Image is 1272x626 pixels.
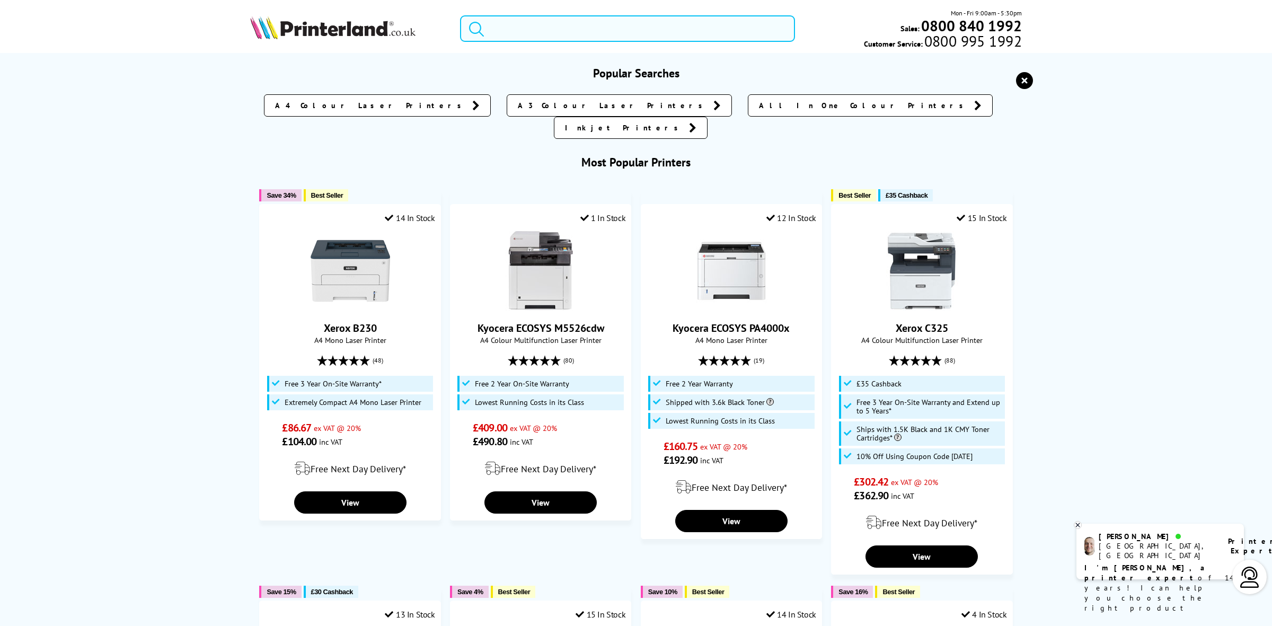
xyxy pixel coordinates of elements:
[641,586,683,598] button: Save 10%
[311,191,343,199] span: Best Seller
[837,508,1006,537] div: modal_delivery
[692,231,771,311] img: Kyocera ECOSYS PA4000x
[311,231,390,311] img: Xerox B230
[275,100,467,111] span: A4 Colour Laser Printers
[1099,532,1215,541] div: [PERSON_NAME]
[882,302,961,313] a: Xerox C325
[507,94,732,117] a: A3 Colour Laser Printers
[319,437,342,447] span: inc VAT
[264,94,491,117] a: A4 Colour Laser Printers
[259,586,301,598] button: Save 15%
[456,335,625,345] span: A4 Colour Multifunction Laser Printer
[886,191,927,199] span: £35 Cashback
[1239,567,1260,588] img: user-headset-light.svg
[700,455,723,465] span: inc VAT
[856,398,1003,415] span: Free 3 Year On-Site Warranty and Extend up to 5 Years*
[450,586,488,598] button: Save 4%
[831,586,873,598] button: Save 16%
[475,380,569,388] span: Free 2 Year On-Site Warranty
[250,16,447,41] a: Printerland Logo
[473,435,507,448] span: £490.80
[865,545,978,568] a: View
[664,453,698,467] span: £192.90
[664,439,698,453] span: £160.75
[923,36,1022,46] span: 0800 995 1992
[267,588,296,596] span: Save 15%
[304,189,349,201] button: Best Seller
[250,155,1022,170] h3: Most Popular Printers
[491,586,536,598] button: Best Seller
[754,350,764,371] span: (19)
[294,491,407,514] a: View
[501,302,580,313] a: Kyocera ECOSYS M5526cdw
[878,189,933,201] button: £35 Cashback
[563,350,574,371] span: (80)
[961,609,1007,620] div: 4 In Stock
[478,321,604,335] a: Kyocera ECOSYS M5526cdw
[766,609,816,620] div: 14 In Stock
[311,588,353,596] span: £30 Cashback
[882,231,961,311] img: Xerox C325
[673,321,790,335] a: Kyocera ECOSYS PA4000x
[311,302,390,313] a: Xerox B230
[647,335,816,345] span: A4 Mono Laser Printer
[501,231,580,311] img: Kyocera ECOSYS M5526cdw
[838,588,868,596] span: Save 16%
[875,586,920,598] button: Best Seller
[1084,537,1094,556] img: ashley-livechat.png
[882,588,915,596] span: Best Seller
[864,36,1022,49] span: Customer Service:
[675,510,788,532] a: View
[554,117,708,139] a: Inkjet Printers
[385,213,435,223] div: 14 In Stock
[457,588,483,596] span: Save 4%
[957,213,1006,223] div: 15 In Stock
[896,321,948,335] a: Xerox C325
[265,335,435,345] span: A4 Mono Laser Printer
[576,609,625,620] div: 15 In Stock
[759,100,969,111] span: All In One Colour Printers
[304,586,358,598] button: £30 Cashback
[666,398,774,407] span: Shipped with 3.6k Black Toner
[748,94,993,117] a: All In One Colour Printers
[510,437,533,447] span: inc VAT
[518,100,708,111] span: A3 Colour Laser Printers
[666,380,733,388] span: Free 2 Year Warranty
[1084,563,1208,583] b: I'm [PERSON_NAME], a printer expert
[766,213,816,223] div: 12 In Stock
[259,189,301,201] button: Save 34%
[900,23,920,33] span: Sales:
[373,350,383,371] span: (48)
[1084,563,1236,613] p: of 14 years! I can help you choose the right product
[385,609,435,620] div: 13 In Stock
[856,452,973,461] span: 10% Off Using Coupon Code [DATE]
[700,442,747,452] span: ex VAT @ 20%
[484,491,597,514] a: View
[456,454,625,483] div: modal_delivery
[692,302,771,313] a: Kyocera ECOSYS PA4000x
[891,477,938,487] span: ex VAT @ 20%
[921,16,1022,36] b: 0800 840 1992
[282,435,316,448] span: £104.00
[580,213,626,223] div: 1 In Stock
[647,472,816,502] div: modal_delivery
[282,421,311,435] span: £86.67
[475,398,584,407] span: Lowest Running Costs in its Class
[285,398,421,407] span: Extremely Compact A4 Mono Laser Printer
[510,423,557,433] span: ex VAT @ 20%
[565,122,684,133] span: Inkjet Printers
[473,421,507,435] span: £409.00
[265,454,435,483] div: modal_delivery
[920,21,1022,31] a: 0800 840 1992
[250,16,416,39] img: Printerland Logo
[692,588,725,596] span: Best Seller
[1099,541,1215,560] div: [GEOGRAPHIC_DATA], [GEOGRAPHIC_DATA]
[951,8,1022,18] span: Mon - Fri 9:00am - 5:30pm
[838,191,871,199] span: Best Seller
[314,423,361,433] span: ex VAT @ 20%
[324,321,377,335] a: Xerox B230
[285,380,382,388] span: Free 3 Year On-Site Warranty*
[856,425,1003,442] span: Ships with 1.5K Black and 1K CMY Toner Cartridges*
[648,588,677,596] span: Save 10%
[944,350,955,371] span: (88)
